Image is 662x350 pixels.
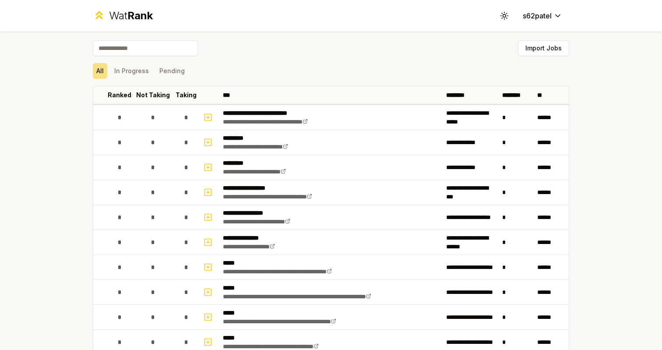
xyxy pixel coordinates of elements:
[93,9,153,23] a: WatRank
[176,91,197,99] p: Taking
[156,63,188,79] button: Pending
[108,91,131,99] p: Ranked
[127,9,153,22] span: Rank
[109,9,153,23] div: Wat
[136,91,170,99] p: Not Taking
[523,11,552,21] span: s62patel
[516,8,569,24] button: s62patel
[518,40,569,56] button: Import Jobs
[111,63,152,79] button: In Progress
[93,63,107,79] button: All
